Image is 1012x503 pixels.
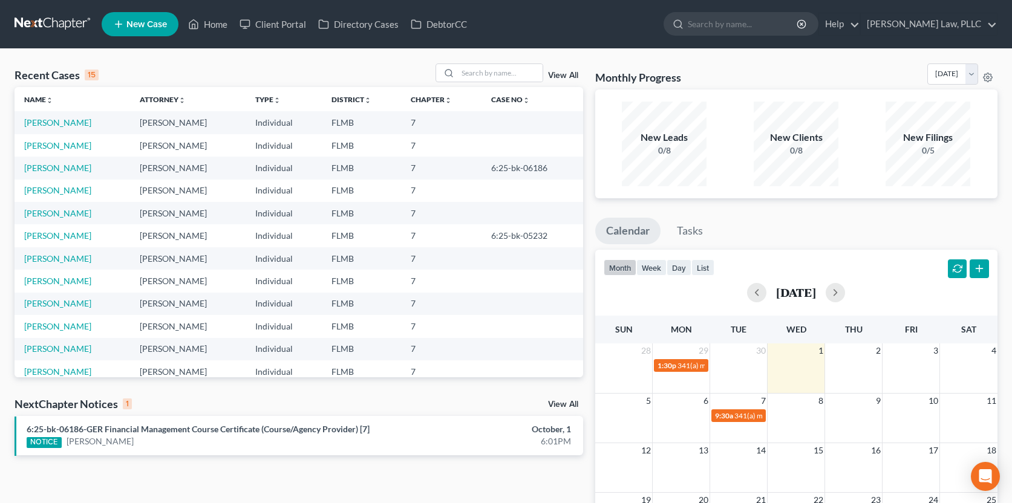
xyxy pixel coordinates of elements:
[636,259,667,276] button: week
[246,134,322,157] td: Individual
[397,423,571,435] div: October, 1
[691,259,714,276] button: list
[15,397,132,411] div: NextChapter Notices
[595,70,681,85] h3: Monthly Progress
[246,270,322,292] td: Individual
[364,97,371,104] i: unfold_more
[397,435,571,447] div: 6:01PM
[312,13,405,35] a: Directory Cases
[24,185,91,195] a: [PERSON_NAME]
[548,400,578,409] a: View All
[246,202,322,224] td: Individual
[322,360,401,383] td: FLMB
[246,180,322,202] td: Individual
[401,134,482,157] td: 7
[322,338,401,360] td: FLMB
[645,394,652,408] span: 5
[24,95,53,104] a: Nameunfold_more
[927,394,939,408] span: 10
[932,343,939,358] span: 3
[405,13,473,35] a: DebtorCC
[482,157,583,179] td: 6:25-bk-06186
[246,247,322,270] td: Individual
[130,293,246,315] td: [PERSON_NAME]
[731,324,746,334] span: Tue
[817,394,824,408] span: 8
[67,435,134,447] a: [PERSON_NAME]
[971,462,1000,491] div: Open Intercom Messenger
[246,224,322,247] td: Individual
[870,443,882,458] span: 16
[819,13,860,35] a: Help
[182,13,233,35] a: Home
[130,270,246,292] td: [PERSON_NAME]
[322,157,401,179] td: FLMB
[322,180,401,202] td: FLMB
[658,361,676,370] span: 1:30p
[233,13,312,35] a: Client Portal
[24,253,91,264] a: [PERSON_NAME]
[322,293,401,315] td: FLMB
[130,247,246,270] td: [PERSON_NAME]
[445,97,452,104] i: unfold_more
[255,95,281,104] a: Typeunfold_more
[126,20,167,29] span: New Case
[812,443,824,458] span: 15
[760,394,767,408] span: 7
[697,343,710,358] span: 29
[786,324,806,334] span: Wed
[322,202,401,224] td: FLMB
[990,343,997,358] span: 4
[482,224,583,247] td: 6:25-bk-05232
[875,343,882,358] span: 2
[401,270,482,292] td: 7
[411,95,452,104] a: Chapterunfold_more
[927,443,939,458] span: 17
[667,259,691,276] button: day
[15,68,99,82] div: Recent Cases
[776,286,816,299] h2: [DATE]
[604,259,636,276] button: month
[754,144,838,157] div: 0/8
[140,95,186,104] a: Attorneyunfold_more
[886,144,970,157] div: 0/5
[401,157,482,179] td: 7
[24,343,91,354] a: [PERSON_NAME]
[755,443,767,458] span: 14
[595,218,661,244] a: Calendar
[754,131,838,144] div: New Clients
[24,140,91,151] a: [PERSON_NAME]
[246,157,322,179] td: Individual
[24,117,91,128] a: [PERSON_NAME]
[130,315,246,337] td: [PERSON_NAME]
[322,224,401,247] td: FLMB
[615,324,633,334] span: Sun
[715,411,733,420] span: 9:30a
[401,180,482,202] td: 7
[401,315,482,337] td: 7
[817,343,824,358] span: 1
[123,398,132,409] div: 1
[246,315,322,337] td: Individual
[246,360,322,383] td: Individual
[688,13,798,35] input: Search by name...
[523,97,530,104] i: unfold_more
[401,224,482,247] td: 7
[27,424,370,434] a: 6:25-bk-06186-GER Financial Management Course Certificate (Course/Agency Provider) [7]
[755,343,767,358] span: 30
[401,202,482,224] td: 7
[24,208,91,218] a: [PERSON_NAME]
[622,144,707,157] div: 0/8
[24,298,91,308] a: [PERSON_NAME]
[246,111,322,134] td: Individual
[886,131,970,144] div: New Filings
[491,95,530,104] a: Case Nounfold_more
[702,394,710,408] span: 6
[640,343,652,358] span: 28
[246,293,322,315] td: Individual
[640,443,652,458] span: 12
[401,293,482,315] td: 7
[130,157,246,179] td: [PERSON_NAME]
[24,276,91,286] a: [PERSON_NAME]
[905,324,918,334] span: Fri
